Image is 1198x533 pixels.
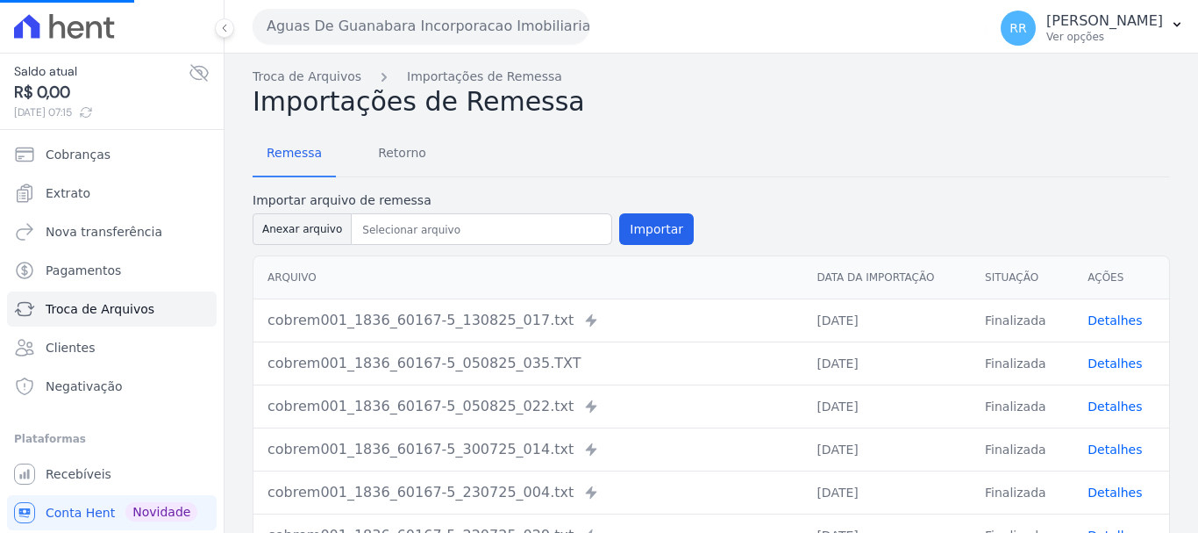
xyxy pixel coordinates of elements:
[619,213,694,245] button: Importar
[14,81,189,104] span: R$ 0,00
[253,86,1170,118] h2: Importações de Remessa
[46,146,111,163] span: Cobranças
[7,457,217,492] a: Recebíveis
[1087,357,1142,371] a: Detalhes
[971,471,1073,514] td: Finalizada
[46,184,90,202] span: Extrato
[1073,256,1169,299] th: Ações
[971,428,1073,471] td: Finalizada
[46,262,121,279] span: Pagamentos
[253,213,352,245] button: Anexar arquivo
[7,369,217,404] a: Negativação
[267,396,788,417] div: cobrem001_1836_60167-5_050825_022.txt
[355,220,608,241] input: Selecionar arquivo
[802,471,971,514] td: [DATE]
[971,342,1073,385] td: Finalizada
[1087,443,1142,457] a: Detalhes
[7,292,217,327] a: Troca de Arquivos
[253,132,336,177] a: Remessa
[367,135,437,170] span: Retorno
[267,439,788,460] div: cobrem001_1836_60167-5_300725_014.txt
[46,339,95,357] span: Clientes
[267,310,788,331] div: cobrem001_1836_60167-5_130825_017.txt
[267,353,788,374] div: cobrem001_1836_60167-5_050825_035.TXT
[267,482,788,503] div: cobrem001_1836_60167-5_230725_004.txt
[253,191,694,210] label: Importar arquivo de remessa
[256,135,332,170] span: Remessa
[1087,486,1142,500] a: Detalhes
[14,62,189,81] span: Saldo atual
[125,502,197,522] span: Novidade
[253,68,361,86] a: Troca de Arquivos
[987,4,1198,53] button: RR [PERSON_NAME] Ver opções
[7,495,217,530] a: Conta Hent Novidade
[1009,22,1026,34] span: RR
[407,68,562,86] a: Importações de Remessa
[46,223,162,241] span: Nova transferência
[971,256,1073,299] th: Situação
[1046,12,1163,30] p: [PERSON_NAME]
[802,428,971,471] td: [DATE]
[46,504,115,522] span: Conta Hent
[1046,30,1163,44] p: Ver opções
[802,299,971,342] td: [DATE]
[802,342,971,385] td: [DATE]
[46,378,123,395] span: Negativação
[46,300,154,318] span: Troca de Arquivos
[7,330,217,365] a: Clientes
[802,256,971,299] th: Data da Importação
[253,68,1170,86] nav: Breadcrumb
[7,176,217,211] a: Extrato
[1087,313,1142,328] a: Detalhes
[14,429,210,450] div: Plataformas
[1087,400,1142,414] a: Detalhes
[14,104,189,120] span: [DATE] 07:15
[253,256,802,299] th: Arquivo
[802,385,971,428] td: [DATE]
[46,465,111,483] span: Recebíveis
[7,253,217,288] a: Pagamentos
[971,299,1073,342] td: Finalizada
[971,385,1073,428] td: Finalizada
[253,9,589,44] button: Aguas De Guanabara Incorporacao Imobiliaria SPE LTDA
[364,132,440,177] a: Retorno
[7,137,217,172] a: Cobranças
[7,214,217,249] a: Nova transferência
